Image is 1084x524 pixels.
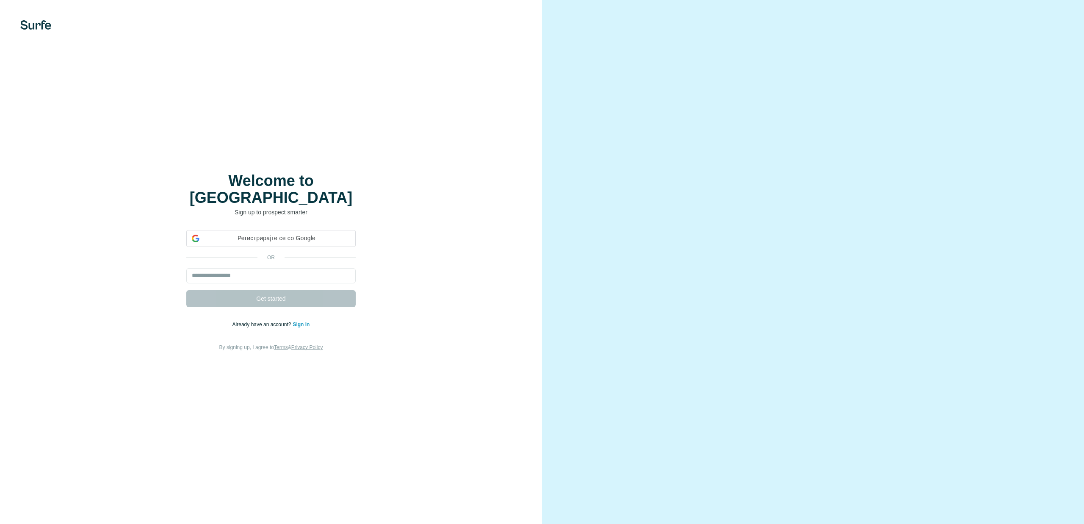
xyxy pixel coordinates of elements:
[186,230,356,247] div: Регистрирајте се со Google
[219,344,323,350] span: By signing up, I agree to &
[203,234,350,243] span: Регистрирајте се со Google
[232,322,293,327] span: Already have an account?
[182,246,360,265] iframe: Копче за „Најавување со Google“
[293,322,310,327] a: Sign in
[291,344,323,350] a: Privacy Policy
[186,172,356,206] h1: Welcome to [GEOGRAPHIC_DATA]
[274,344,288,350] a: Terms
[20,20,51,30] img: Surfe's logo
[186,208,356,216] p: Sign up to prospect smarter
